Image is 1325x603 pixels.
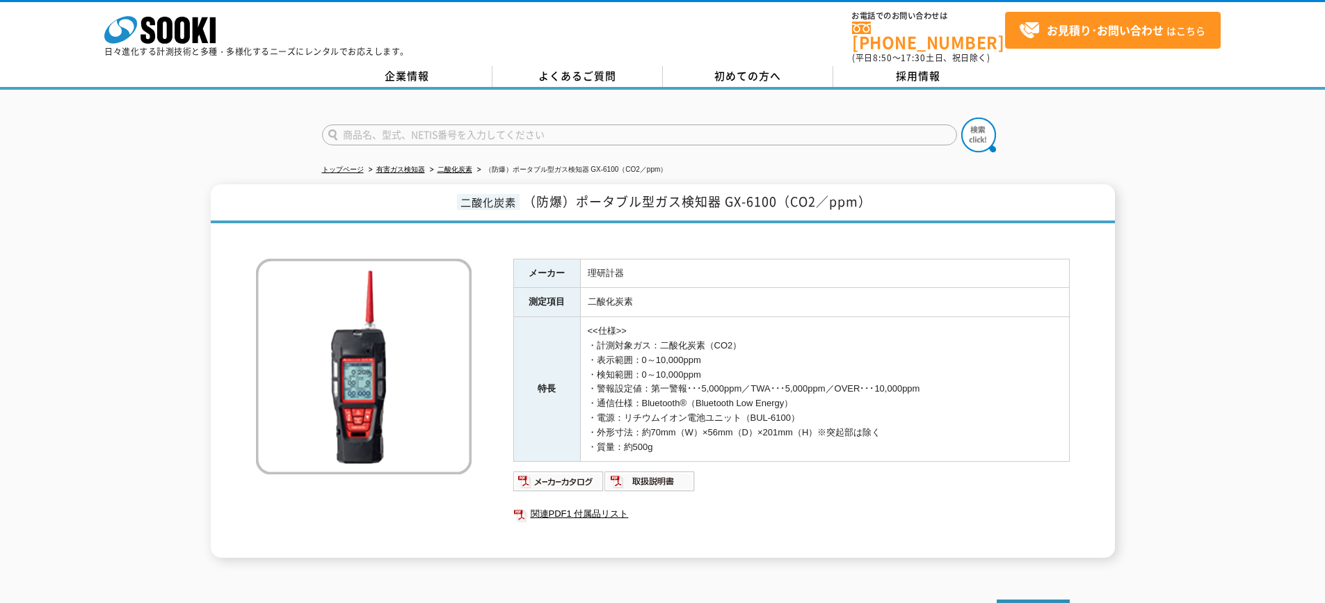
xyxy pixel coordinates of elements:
a: 二酸化炭素 [437,166,472,173]
a: 有害ガス検知器 [376,166,425,173]
a: [PHONE_NUMBER] [852,22,1005,50]
a: 取扱説明書 [604,480,696,490]
span: お電話でのお問い合わせは [852,12,1005,20]
a: メーカーカタログ [513,480,604,490]
a: 関連PDF1 付属品リスト [513,505,1070,523]
a: 企業情報 [322,66,492,87]
img: 取扱説明書 [604,470,696,492]
img: btn_search.png [961,118,996,152]
img: メーカーカタログ [513,470,604,492]
span: はこちら [1019,20,1205,41]
span: 二酸化炭素 [457,194,520,210]
input: 商品名、型式、NETIS番号を入力してください [322,124,957,145]
p: 日々進化する計測技術と多種・多様化するニーズにレンタルでお応えします。 [104,47,409,56]
span: (平日 ～ 土日、祝日除く) [852,51,990,64]
span: 8:50 [873,51,892,64]
th: 特長 [513,317,580,462]
a: 初めての方へ [663,66,833,87]
span: （防爆）ポータブル型ガス検知器 GX-6100（CO2／ppm） [523,192,872,211]
a: お見積り･お問い合わせはこちら [1005,12,1221,49]
a: よくあるご質問 [492,66,663,87]
a: 採用情報 [833,66,1004,87]
th: 測定項目 [513,288,580,317]
strong: お見積り･お問い合わせ [1047,22,1164,38]
a: トップページ [322,166,364,173]
td: 二酸化炭素 [580,288,1069,317]
span: 初めての方へ [714,68,781,83]
img: （防爆）ポータブル型ガス検知器 GX-6100（CO2／ppm） [256,259,472,474]
li: （防爆）ポータブル型ガス検知器 GX-6100（CO2／ppm） [474,163,668,177]
td: 理研計器 [580,259,1069,288]
td: <<仕様>> ・計測対象ガス：二酸化炭素（CO2） ・表示範囲：0～10,000ppm ・検知範囲：0～10,000ppm ・警報設定値：第一警報･･･5,000ppm／TWA･･･5,000p... [580,317,1069,462]
span: 17:30 [901,51,926,64]
th: メーカー [513,259,580,288]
